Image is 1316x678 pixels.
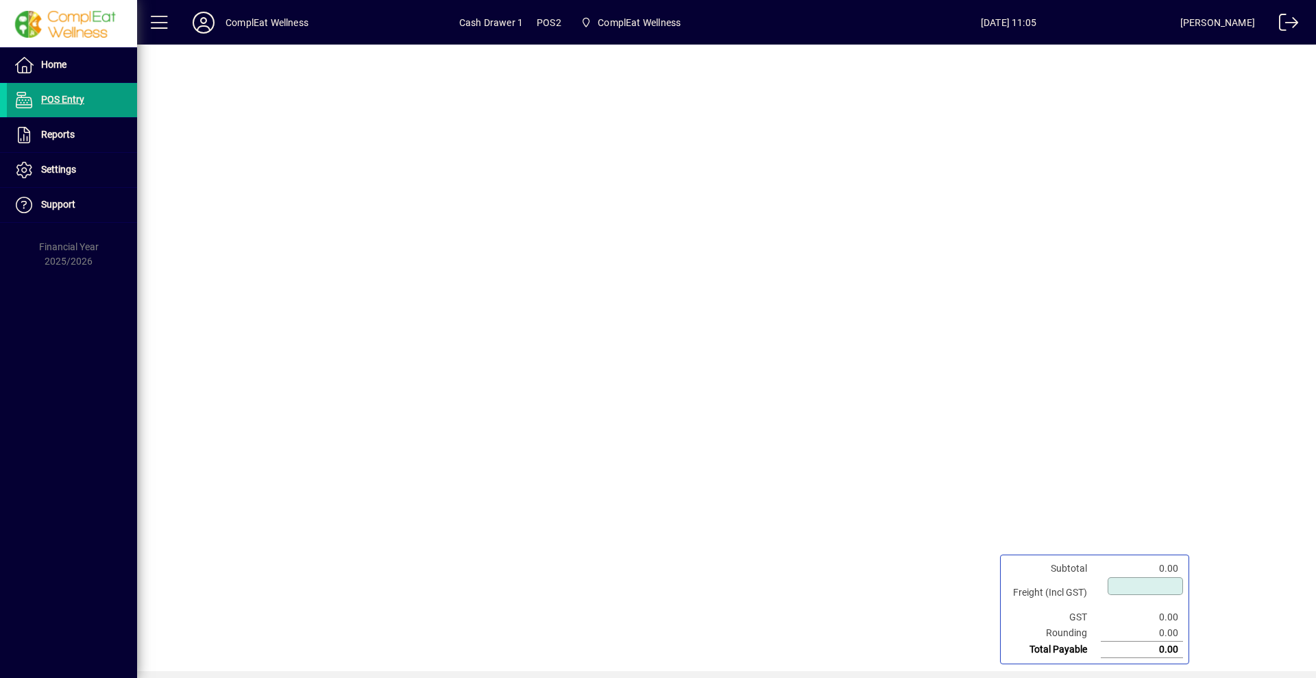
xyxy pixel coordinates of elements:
a: Settings [7,153,137,187]
a: Home [7,48,137,82]
span: POS2 [537,12,561,34]
td: 0.00 [1101,625,1183,642]
span: Cash Drawer 1 [459,12,523,34]
button: Profile [182,10,226,35]
td: Freight (Incl GST) [1006,577,1101,609]
td: 0.00 [1101,642,1183,658]
span: ComplEat Wellness [598,12,681,34]
span: [DATE] 11:05 [837,12,1180,34]
td: Rounding [1006,625,1101,642]
td: 0.00 [1101,561,1183,577]
span: Home [41,59,66,70]
a: Reports [7,118,137,152]
div: [PERSON_NAME] [1180,12,1255,34]
span: ComplEat Wellness [575,10,686,35]
td: 0.00 [1101,609,1183,625]
td: Total Payable [1006,642,1101,658]
span: Reports [41,129,75,140]
a: Support [7,188,137,222]
span: Settings [41,164,76,175]
span: Support [41,199,75,210]
td: Subtotal [1006,561,1101,577]
span: POS Entry [41,94,84,105]
td: GST [1006,609,1101,625]
div: ComplEat Wellness [226,12,308,34]
a: Logout [1269,3,1299,47]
